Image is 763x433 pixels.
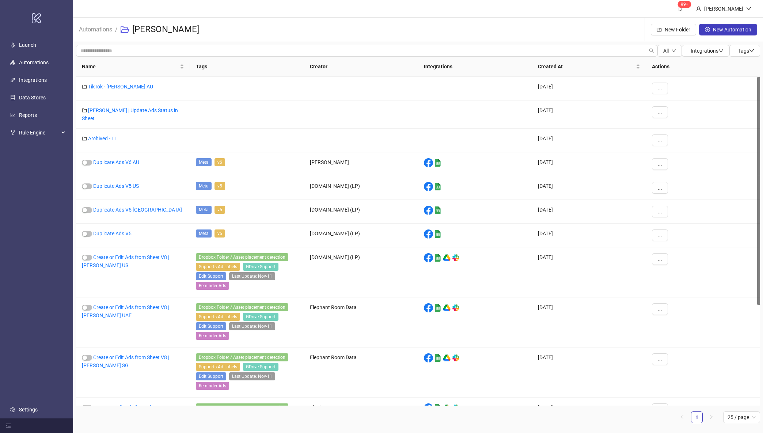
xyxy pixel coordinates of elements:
[649,48,654,53] span: search
[82,404,169,418] a: Create or Edit Ads from Sheet V8 | LeoLin AU
[196,353,288,361] span: Dropbox Folder / Asset placement detection
[196,229,212,238] span: Meta
[658,306,662,312] span: ...
[196,382,229,390] span: Reminder Ads
[82,107,178,121] a: [PERSON_NAME] | Update Ads Status in Sheet
[93,159,139,165] a: Duplicate Ads V6 AU
[304,176,418,200] div: [DOMAIN_NAME] (LP)
[532,347,646,398] div: [DATE]
[709,415,714,419] span: right
[691,48,724,54] span: Integrations
[196,403,288,411] span: Dropbox Folder / Asset placement detection
[538,62,634,71] span: Created At
[665,27,690,33] span: New Folder
[88,136,117,141] a: Archived - LL
[652,83,668,94] button: ...
[196,282,229,290] span: Reminder Ads
[749,48,754,53] span: down
[658,356,662,362] span: ...
[196,322,226,330] span: Edit Support
[229,272,275,280] span: Last Update: Nov-11
[680,415,684,419] span: left
[215,158,225,166] span: v6
[82,254,169,268] a: Create or Edit Ads from Sheet V8 | [PERSON_NAME] US
[93,183,139,189] a: Duplicate Ads V5 US
[658,109,662,115] span: ...
[652,134,668,146] button: ...
[82,108,87,113] span: folder
[196,158,212,166] span: Meta
[82,62,178,71] span: Name
[676,411,688,423] li: Previous Page
[19,112,37,118] a: Reports
[82,304,169,318] a: Create or Edit Ads from Sheet V8 | [PERSON_NAME] UAE
[746,6,751,11] span: down
[658,209,662,214] span: ...
[651,24,696,35] button: New Folder
[652,158,668,170] button: ...
[121,25,129,34] span: folder-open
[82,354,169,368] a: Create or Edit Ads from Sheet V8 | [PERSON_NAME] SG
[532,247,646,297] div: [DATE]
[701,5,746,13] div: [PERSON_NAME]
[658,161,662,167] span: ...
[93,207,182,213] a: Duplicate Ads V5 [GEOGRAPHIC_DATA]
[243,363,278,371] span: GDrive Support
[418,57,532,77] th: Integrations
[678,6,683,11] span: bell
[658,256,662,262] span: ...
[229,372,275,380] span: Last Update: Nov-11
[190,57,304,77] th: Tags
[196,206,212,214] span: Meta
[658,137,662,143] span: ...
[243,263,278,271] span: GDrive Support
[652,253,668,265] button: ...
[652,353,668,365] button: ...
[532,77,646,100] div: [DATE]
[19,407,38,413] a: Settings
[196,253,288,261] span: Dropbox Folder / Asset placement detection
[88,84,153,90] a: TikTok - [PERSON_NAME] AU
[196,182,212,190] span: Meta
[658,232,662,238] span: ...
[19,95,46,100] a: Data Stores
[652,206,668,217] button: ...
[196,263,240,271] span: Supports Ad Labels
[196,332,229,340] span: Reminder Ads
[706,411,717,423] button: right
[532,152,646,176] div: [DATE]
[304,297,418,347] div: Elephant Room Data
[652,106,668,118] button: ...
[657,45,682,57] button: Alldown
[304,57,418,77] th: Creator
[658,86,662,91] span: ...
[532,129,646,152] div: [DATE]
[532,100,646,129] div: [DATE]
[132,24,199,35] h3: [PERSON_NAME]
[713,27,751,33] span: New Automation
[196,372,226,380] span: Edit Support
[93,231,132,236] a: Duplicate Ads V5
[672,49,676,53] span: down
[729,45,760,57] button: Tagsdown
[657,27,662,32] span: folder-add
[696,6,701,11] span: user
[115,18,118,41] li: /
[532,297,646,347] div: [DATE]
[532,224,646,247] div: [DATE]
[196,272,226,280] span: Edit Support
[706,411,717,423] li: Next Page
[19,125,59,140] span: Rule Engine
[19,60,49,65] a: Automations
[723,411,760,423] div: Page Size
[82,136,87,141] span: folder
[718,48,724,53] span: down
[691,412,702,423] a: 1
[304,152,418,176] div: [PERSON_NAME]
[728,412,756,423] span: 25 / page
[6,423,11,428] span: menu-fold
[215,182,225,190] span: v5
[652,182,668,194] button: ...
[215,229,225,238] span: v5
[652,303,668,315] button: ...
